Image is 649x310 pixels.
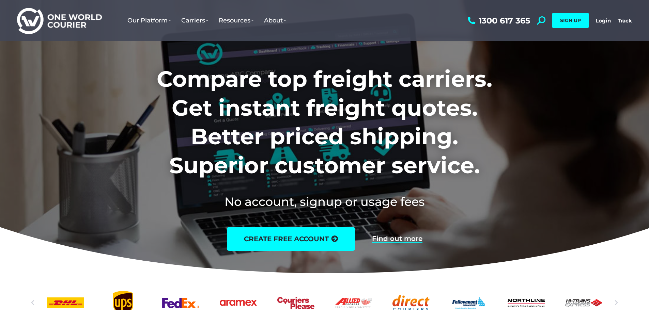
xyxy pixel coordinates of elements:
[259,10,291,31] a: About
[112,65,537,180] h1: Compare top freight carriers. Get instant freight quotes. Better priced shipping. Superior custom...
[552,13,589,28] a: SIGN UP
[596,17,611,24] a: Login
[122,10,176,31] a: Our Platform
[214,10,259,31] a: Resources
[219,17,254,24] span: Resources
[127,17,171,24] span: Our Platform
[466,16,530,25] a: 1300 617 365
[17,7,102,34] img: One World Courier
[176,10,214,31] a: Carriers
[372,235,422,243] a: Find out more
[112,193,537,210] h2: No account, signup or usage fees
[560,17,581,23] span: SIGN UP
[264,17,286,24] span: About
[181,17,208,24] span: Carriers
[227,227,355,251] a: create free account
[618,17,632,24] a: Track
